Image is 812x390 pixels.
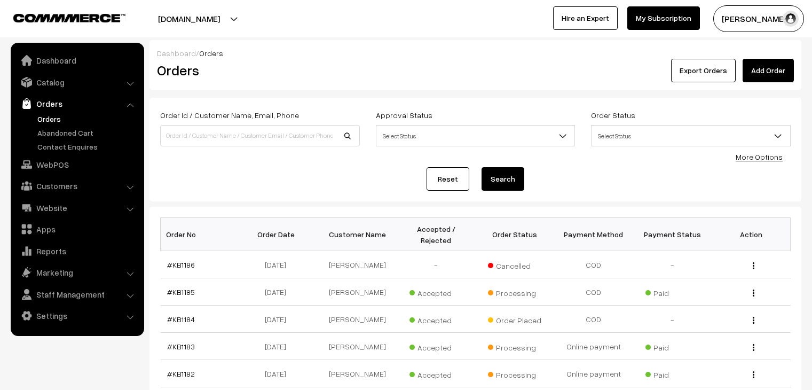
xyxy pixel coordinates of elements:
td: [PERSON_NAME] [318,278,397,306]
a: #KB1186 [167,260,195,269]
img: COMMMERCE [13,14,125,22]
td: COD [554,306,633,333]
td: [PERSON_NAME] [318,360,397,387]
td: [DATE] [239,251,318,278]
span: Paid [645,285,699,299]
a: Hire an Expert [553,6,618,30]
a: My Subscription [627,6,700,30]
img: Menu [753,290,754,297]
a: Reports [13,241,140,261]
button: [DOMAIN_NAME] [121,5,257,32]
td: [PERSON_NAME] [318,251,397,278]
td: [DATE] [239,278,318,306]
td: COD [554,278,633,306]
a: Customers [13,176,140,196]
button: Search [482,167,524,191]
a: Orders [13,94,140,113]
a: #KB1182 [167,369,195,378]
th: Order Date [239,218,318,251]
span: Accepted [409,366,463,380]
button: [PERSON_NAME]… [713,5,804,32]
td: [PERSON_NAME] [318,333,397,360]
span: Paid [645,339,699,353]
label: Order Status [591,110,635,121]
a: Apps [13,220,140,239]
td: Online payment [554,333,633,360]
td: Online payment [554,360,633,387]
td: [DATE] [239,306,318,333]
a: Dashboard [13,51,140,70]
span: Select Status [591,125,791,146]
div: / [157,48,794,59]
th: Accepted / Rejected [397,218,476,251]
img: Menu [753,344,754,351]
input: Order Id / Customer Name / Customer Email / Customer Phone [160,125,360,146]
th: Order Status [476,218,555,251]
a: Website [13,198,140,217]
a: Add Order [743,59,794,82]
h2: Orders [157,62,359,79]
span: Processing [488,339,541,353]
a: More Options [736,152,783,161]
span: Orders [199,49,223,58]
span: Accepted [409,285,463,299]
th: Payment Method [554,218,633,251]
a: #KB1185 [167,287,195,297]
a: Contact Enquires [35,141,140,152]
span: Accepted [409,312,463,326]
td: - [633,251,712,278]
td: - [397,251,476,278]
span: Processing [488,285,541,299]
img: Menu [753,317,754,324]
span: Select Status [376,127,575,145]
th: Payment Status [633,218,712,251]
label: Order Id / Customer Name, Email, Phone [160,110,299,121]
span: Select Status [592,127,790,145]
td: - [633,306,712,333]
a: Dashboard [157,49,196,58]
a: Orders [35,113,140,124]
span: Accepted [409,339,463,353]
span: Order Placed [488,312,541,326]
a: Settings [13,306,140,325]
button: Export Orders [671,59,736,82]
th: Action [712,218,791,251]
img: Menu [753,262,754,269]
span: Processing [488,366,541,380]
label: Approval Status [376,110,432,121]
a: #KB1184 [167,315,195,324]
img: user [783,11,799,27]
td: [DATE] [239,360,318,387]
td: [PERSON_NAME] [318,306,397,333]
th: Customer Name [318,218,397,251]
span: Select Status [376,125,576,146]
a: #KB1183 [167,342,195,351]
a: Staff Management [13,285,140,304]
a: WebPOS [13,155,140,174]
a: Marketing [13,263,140,282]
a: Reset [427,167,469,191]
a: Catalog [13,73,140,92]
td: [DATE] [239,333,318,360]
img: Menu [753,371,754,378]
span: Paid [645,366,699,380]
a: Abandoned Cart [35,127,140,138]
a: COMMMERCE [13,11,107,24]
td: COD [554,251,633,278]
th: Order No [161,218,240,251]
span: Cancelled [488,258,541,271]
